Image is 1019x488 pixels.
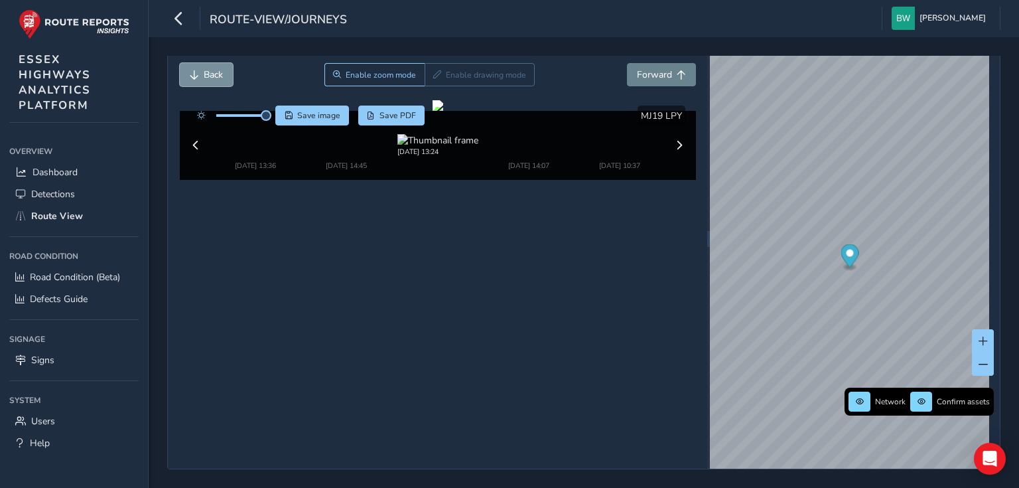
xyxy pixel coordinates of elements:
div: [DATE] 13:36 [235,161,276,171]
span: Back [204,68,223,81]
a: Help [9,432,139,454]
span: Road Condition (Beta) [30,271,120,284]
img: Thumbnail frame [326,120,363,157]
div: [DATE] 13:24 [397,147,478,157]
img: Thumbnail frame [599,120,636,157]
img: Thumbnail frame [235,120,272,157]
span: [PERSON_NAME] [919,7,986,30]
img: diamond-layout [892,7,915,30]
span: Confirm assets [937,396,990,407]
div: [DATE] 14:07 [508,161,549,171]
span: Users [31,415,55,428]
div: [DATE] 10:37 [599,161,640,171]
div: Road Condition [9,246,139,266]
span: Forward [637,68,672,81]
div: [DATE] 14:45 [326,161,367,171]
button: Forward [627,63,696,86]
a: Detections [9,183,139,205]
span: Help [30,437,50,449]
span: Save image [297,110,340,121]
span: Dashboard [33,166,78,179]
span: Detections [31,188,75,201]
button: PDF [358,106,425,125]
div: Map marker [841,244,859,272]
div: System [9,390,139,410]
a: Defects Guide [9,288,139,310]
button: Save [275,106,349,125]
img: Thumbnail frame [397,134,478,147]
button: Back [180,63,233,86]
span: Signs [31,354,54,366]
span: Enable zoom mode [346,70,416,80]
button: [PERSON_NAME] [892,7,990,30]
button: Zoom [324,63,425,86]
a: Users [9,410,139,432]
span: Network [875,396,906,407]
span: ESSEX HIGHWAYS ANALYTICS PLATFORM [19,52,91,113]
span: Defects Guide [30,293,88,305]
div: Open Intercom Messenger [974,443,1006,475]
a: Road Condition (Beta) [9,266,139,288]
img: rr logo [19,9,129,39]
a: Signs [9,349,139,371]
span: Save PDF [379,110,416,121]
div: Overview [9,141,139,161]
div: Signage [9,329,139,349]
span: route-view/journeys [210,11,347,30]
img: Thumbnail frame [508,120,545,157]
a: Route View [9,205,139,227]
span: MJ19 LPY [641,110,682,122]
a: Dashboard [9,161,139,183]
span: Route View [31,210,83,222]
